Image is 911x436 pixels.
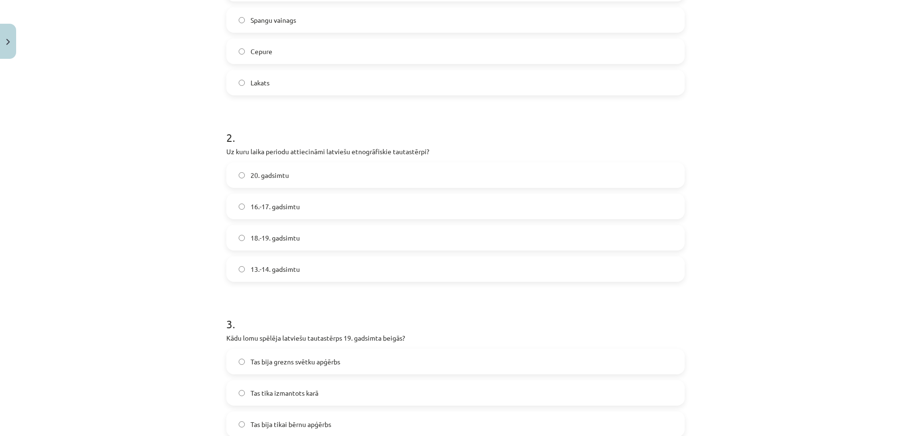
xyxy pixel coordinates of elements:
[239,172,245,178] input: 20. gadsimtu
[226,333,685,343] p: Kādu lomu spēlēja latviešu tautastērps 19. gadsimta beigās?
[251,46,272,56] span: Cepure
[239,17,245,23] input: Spangu vainags
[239,359,245,365] input: Tas bija grezns svētku apģērbs
[251,202,300,212] span: 16.-17. gadsimtu
[239,204,245,210] input: 16.-17. gadsimtu
[239,390,245,396] input: Tas tika izmantots karā
[239,48,245,55] input: Cepure
[226,147,685,157] p: Uz kuru laika periodu attiecināmi latviešu etnogrāfiskie tautastērpi?
[251,170,289,180] span: 20. gadsimtu
[251,388,318,398] span: Tas tika izmantots karā
[251,357,340,367] span: Tas bija grezns svētku apģērbs
[251,15,296,25] span: Spangu vainags
[251,264,300,274] span: 13.-14. gadsimtu
[226,114,685,144] h1: 2 .
[239,421,245,427] input: Tas bija tikai bērnu apģērbs
[226,301,685,330] h1: 3 .
[239,266,245,272] input: 13.-14. gadsimtu
[251,233,300,243] span: 18.-19. gadsimtu
[239,80,245,86] input: Lakats
[251,78,270,88] span: Lakats
[6,39,10,45] img: icon-close-lesson-0947bae3869378f0d4975bcd49f059093ad1ed9edebbc8119c70593378902aed.svg
[239,235,245,241] input: 18.-19. gadsimtu
[251,419,331,429] span: Tas bija tikai bērnu apģērbs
